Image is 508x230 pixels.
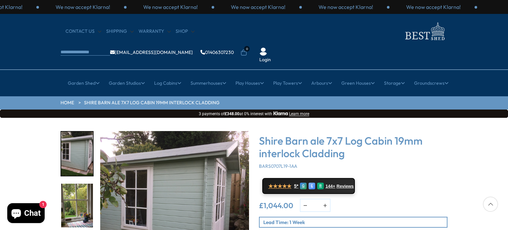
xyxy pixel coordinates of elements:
[259,48,267,56] img: User Icon
[61,132,93,176] img: Barnsdale_2_cea6fa23-7322-4614-ab76-fb9754416e1c_200x200.jpg
[65,28,101,35] a: CONTACT US
[268,183,291,189] span: ★★★★★
[259,57,271,63] a: Login
[231,3,285,11] p: We now accept Klarna!
[311,75,332,91] a: Arbours
[325,184,335,189] span: 144+
[259,163,297,169] span: BARS0707L19-1AA
[61,184,93,228] img: Barnsdale_3_4855ff5d-416b-49fb-b135-f2c42e7340e7_200x200.jpg
[401,21,447,42] img: logo
[406,3,461,11] p: We now accept Klarna!
[309,183,315,189] div: E
[5,203,47,225] inbox-online-store-chat: Shopify online store chat
[214,3,302,11] div: 1 / 3
[39,3,127,11] div: 2 / 3
[154,75,181,91] a: Log Cabins
[110,50,193,55] a: [EMAIL_ADDRESS][DOMAIN_NAME]
[273,75,302,91] a: Play Towers
[337,184,354,189] span: Reviews
[109,75,145,91] a: Garden Studios
[176,28,194,35] a: Shop
[300,183,307,189] div: G
[414,75,448,91] a: Groundscrews
[235,75,264,91] a: Play Houses
[244,46,250,52] span: 0
[68,75,100,91] a: Garden Shed
[302,3,390,11] div: 2 / 3
[127,3,214,11] div: 3 / 3
[262,178,355,194] a: ★★★★★ 5* G E R 144+ Reviews
[190,75,226,91] a: Summerhouses
[259,134,447,160] h3: Shire Barn ale 7x7 Log Cabin 19mm interlock Cladding
[318,3,373,11] p: We now accept Klarna!
[106,28,134,35] a: Shipping
[61,131,94,176] div: 1 / 11
[390,3,477,11] div: 3 / 3
[240,49,247,56] a: 0
[263,219,447,226] p: Lead Time: 1 Week
[317,183,324,189] div: R
[84,100,220,106] a: Shire Barn ale 7x7 Log Cabin 19mm interlock Cladding
[200,50,234,55] a: 01406307230
[61,183,94,228] div: 2 / 11
[143,3,198,11] p: We now accept Klarna!
[56,3,110,11] p: We now accept Klarna!
[61,100,74,106] a: HOME
[139,28,171,35] a: Warranty
[259,202,293,209] ins: £1,044.00
[341,75,375,91] a: Green Houses
[384,75,405,91] a: Storage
